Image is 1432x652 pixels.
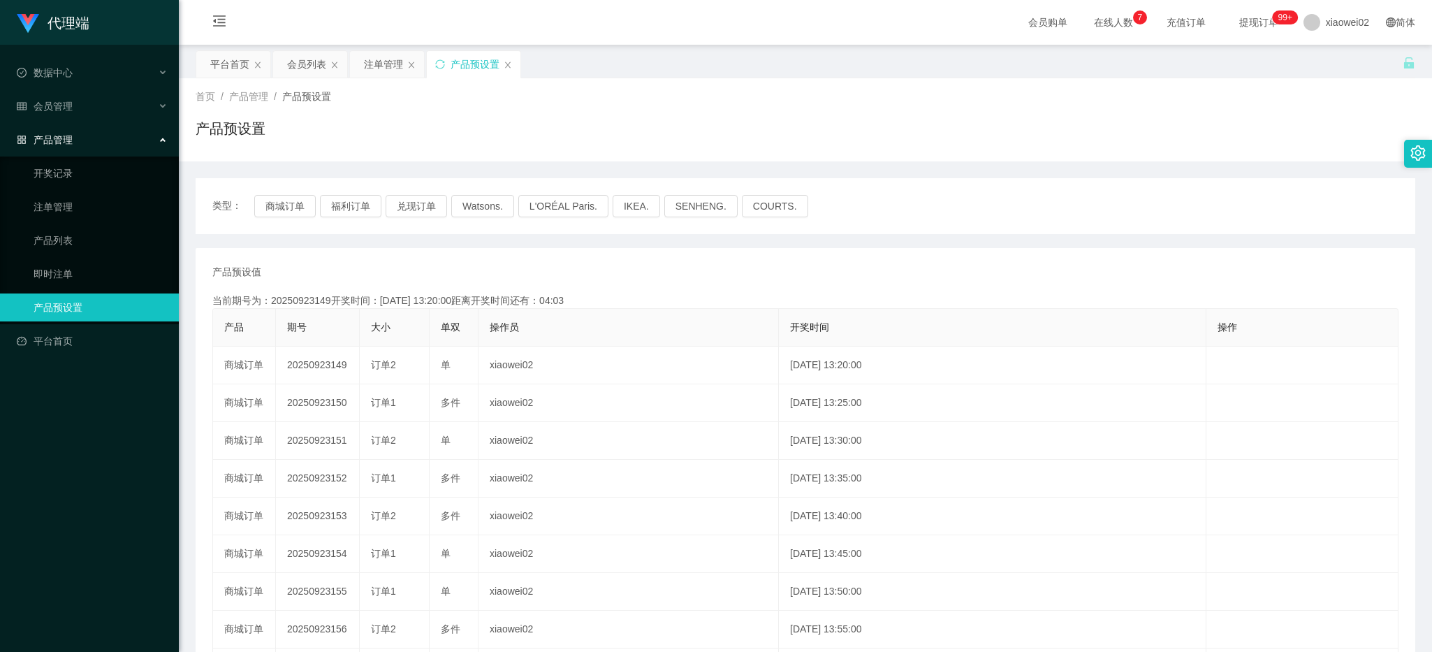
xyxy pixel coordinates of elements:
span: 订单1 [371,548,396,559]
span: 订单1 [371,586,396,597]
div: 产品预设置 [451,51,499,78]
a: 代理端 [17,17,89,28]
span: 单双 [441,321,460,333]
div: 平台首页 [210,51,249,78]
span: 单 [441,435,451,446]
span: 多件 [441,472,460,484]
td: xiaowei02 [478,611,779,649]
span: 产品管理 [229,91,268,102]
i: 图标: close [254,61,262,69]
td: [DATE] 13:40:00 [779,498,1206,535]
span: 期号 [287,321,307,333]
div: 会员列表 [287,51,326,78]
td: 20250923153 [276,498,360,535]
i: 图标: global [1386,17,1396,27]
button: 商城订单 [254,195,316,217]
i: 图标: close [330,61,339,69]
button: IKEA. [613,195,660,217]
a: 开奖记录 [34,159,168,187]
i: 图标: check-circle-o [17,68,27,78]
td: xiaowei02 [478,498,779,535]
span: 大小 [371,321,390,333]
a: 注单管理 [34,193,168,221]
td: 20250923152 [276,460,360,498]
span: 单 [441,586,451,597]
span: 订单2 [371,435,396,446]
td: [DATE] 13:50:00 [779,573,1206,611]
div: 注单管理 [364,51,403,78]
td: 商城订单 [213,460,276,498]
button: 福利订单 [320,195,381,217]
span: 订单2 [371,623,396,635]
td: 商城订单 [213,422,276,460]
i: 图标: close [504,61,512,69]
a: 即时注单 [34,260,168,288]
button: L'ORÉAL Paris. [518,195,608,217]
span: 充值订单 [1160,17,1213,27]
span: 单 [441,359,451,370]
button: 兑现订单 [386,195,447,217]
td: xiaowei02 [478,573,779,611]
span: 操作 [1218,321,1237,333]
td: 20250923155 [276,573,360,611]
i: 图标: sync [435,59,445,69]
td: 商城订单 [213,347,276,384]
td: 商城订单 [213,611,276,649]
span: 首页 [196,91,215,102]
i: 图标: close [407,61,416,69]
h1: 产品预设置 [196,118,265,139]
td: xiaowei02 [478,460,779,498]
h1: 代理端 [48,1,89,45]
span: / [274,91,277,102]
span: 单 [441,548,451,559]
button: SENHENG. [664,195,738,217]
td: 商城订单 [213,498,276,535]
span: 提现订单 [1232,17,1285,27]
td: 20250923150 [276,384,360,422]
i: 图标: table [17,101,27,111]
span: 多件 [441,397,460,408]
span: 类型： [212,195,254,217]
img: logo.9652507e.png [17,14,39,34]
a: 产品列表 [34,226,168,254]
div: 当前期号为：20250923149开奖时间：[DATE] 13:20:00距离开奖时间还有：04:03 [212,294,1398,308]
td: [DATE] 13:45:00 [779,535,1206,573]
span: 多件 [441,623,460,635]
td: xiaowei02 [478,422,779,460]
td: xiaowei02 [478,535,779,573]
td: 20250923154 [276,535,360,573]
span: 在线人数 [1087,17,1140,27]
span: 产品 [224,321,244,333]
p: 7 [1137,10,1142,24]
i: 图标: unlock [1403,57,1415,69]
td: 20250923151 [276,422,360,460]
td: xiaowei02 [478,347,779,384]
td: xiaowei02 [478,384,779,422]
span: 数据中心 [17,67,73,78]
td: [DATE] 13:25:00 [779,384,1206,422]
td: [DATE] 13:20:00 [779,347,1206,384]
span: 订单2 [371,359,396,370]
td: [DATE] 13:55:00 [779,611,1206,649]
sup: 7 [1133,10,1147,24]
td: 商城订单 [213,535,276,573]
span: 开奖时间 [790,321,829,333]
span: / [221,91,224,102]
a: 产品预设置 [34,294,168,321]
span: 订单1 [371,397,396,408]
td: 商城订单 [213,384,276,422]
span: 操作员 [490,321,519,333]
span: 产品预设置 [282,91,331,102]
i: 图标: menu-fold [196,1,243,45]
span: 多件 [441,510,460,521]
td: [DATE] 13:35:00 [779,460,1206,498]
span: 产品预设值 [212,265,261,280]
span: 会员管理 [17,101,73,112]
td: 20250923149 [276,347,360,384]
td: 20250923156 [276,611,360,649]
td: 商城订单 [213,573,276,611]
a: 图标: dashboard平台首页 [17,327,168,355]
i: 图标: setting [1410,145,1426,161]
td: [DATE] 13:30:00 [779,422,1206,460]
span: 产品管理 [17,134,73,145]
